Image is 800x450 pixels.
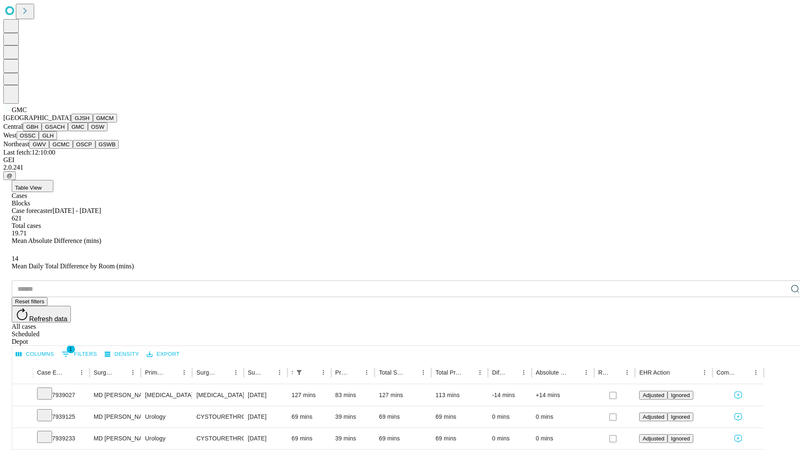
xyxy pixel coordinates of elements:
div: 83 mins [335,385,371,406]
button: Menu [361,367,372,378]
button: Menu [417,367,429,378]
button: OSCP [73,140,95,149]
span: Adjusted [642,392,664,398]
button: Sort [306,367,317,378]
button: Adjusted [639,391,667,400]
button: Refresh data [12,306,71,322]
span: Total cases [12,222,41,229]
div: 7939125 [37,406,85,427]
div: +14 mins [536,385,590,406]
button: Sort [167,367,178,378]
div: [DATE] [248,428,283,449]
span: Central [3,123,23,130]
button: Export [145,348,182,361]
button: Menu [580,367,592,378]
div: [MEDICAL_DATA] [145,385,188,406]
div: 69 mins [292,406,327,427]
button: GJSH [71,114,93,122]
span: Ignored [671,435,690,442]
button: GMCM [93,114,117,122]
div: 7939027 [37,385,85,406]
button: GSACH [42,122,68,131]
button: Adjusted [639,412,667,421]
div: GEI [3,156,797,164]
div: 69 mins [379,428,427,449]
div: 2.0.241 [3,164,797,171]
button: Sort [462,367,474,378]
span: 621 [12,215,22,222]
div: 0 mins [492,428,527,449]
div: Case Epic Id [37,369,63,376]
button: Sort [738,367,750,378]
button: Show filters [293,367,305,378]
button: Sort [64,367,76,378]
button: OSSC [17,131,39,140]
div: Predicted In Room Duration [335,369,349,376]
div: 69 mins [435,428,484,449]
button: Adjusted [639,434,667,443]
button: Menu [127,367,139,378]
span: GMC [12,106,27,113]
div: 113 mins [435,385,484,406]
button: Density [102,348,141,361]
span: Reset filters [15,298,44,305]
span: [GEOGRAPHIC_DATA] [3,114,71,121]
button: GMC [68,122,87,131]
span: Ignored [671,414,690,420]
button: Reset filters [12,297,47,306]
button: Expand [16,410,29,425]
div: MD [PERSON_NAME] R Md [94,406,137,427]
button: Menu [76,367,87,378]
div: Primary Service [145,369,166,376]
div: EHR Action [639,369,670,376]
div: 69 mins [379,406,427,427]
div: Resolved in EHR [598,369,609,376]
button: Sort [115,367,127,378]
button: Menu [699,367,710,378]
span: Refresh data [29,315,67,322]
button: GWV [29,140,49,149]
span: 19.71 [12,230,27,237]
div: 127 mins [292,385,327,406]
button: Table View [12,180,53,192]
div: Total Scheduled Duration [379,369,405,376]
div: Surgery Date [248,369,261,376]
div: Urology [145,406,188,427]
button: Menu [317,367,329,378]
button: Sort [406,367,417,378]
div: -14 mins [492,385,527,406]
div: 0 mins [536,428,590,449]
div: MD [PERSON_NAME] R Md [94,428,137,449]
button: @ [3,171,16,180]
button: GBH [23,122,42,131]
span: Mean Absolute Difference (mins) [12,237,101,244]
div: 39 mins [335,428,371,449]
div: 39 mins [335,406,371,427]
button: Show filters [60,347,99,361]
div: [MEDICAL_DATA] DEEP [MEDICAL_DATA] [196,385,239,406]
button: Expand [16,388,29,403]
span: Last fetch: 12:10:00 [3,149,55,156]
div: Difference [492,369,505,376]
div: MD [PERSON_NAME] [PERSON_NAME] Md [94,385,137,406]
button: Select columns [14,348,56,361]
button: Menu [274,367,285,378]
button: GCMC [49,140,73,149]
div: Surgeon Name [94,369,115,376]
button: Sort [506,367,518,378]
span: @ [7,172,12,179]
button: Menu [621,367,633,378]
div: 1 active filter [293,367,305,378]
button: Ignored [667,391,693,400]
button: Ignored [667,412,693,421]
span: 1 [67,345,75,353]
span: [DATE] - [DATE] [52,207,101,214]
div: 69 mins [292,428,327,449]
span: Northeast [3,140,29,147]
button: Sort [610,367,621,378]
button: Sort [262,367,274,378]
div: Comments [717,369,737,376]
span: Adjusted [642,414,664,420]
span: 14 [12,255,18,262]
